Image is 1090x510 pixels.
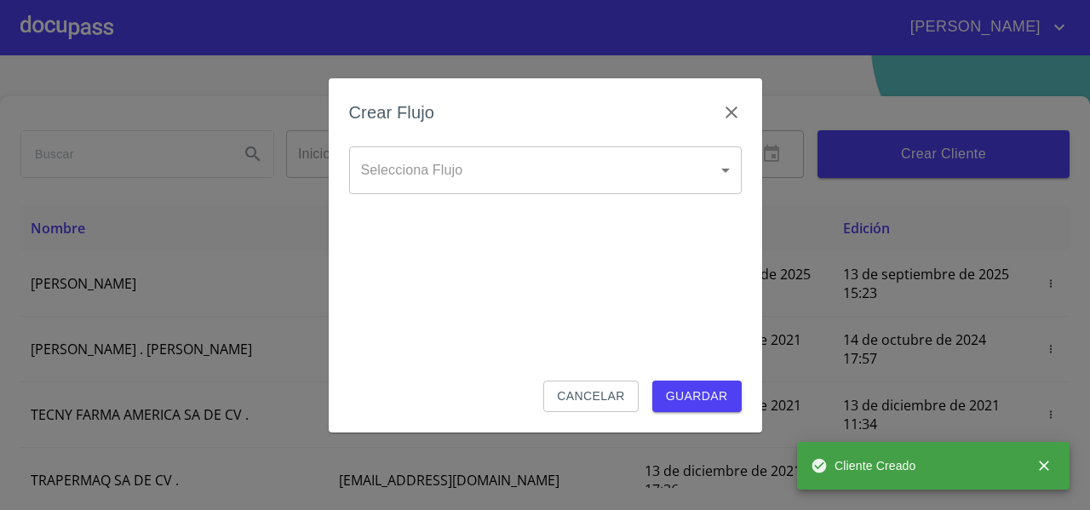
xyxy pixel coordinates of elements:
[811,457,916,474] span: Cliente Creado
[666,386,728,407] span: Guardar
[1025,447,1063,484] button: close
[349,99,435,126] h6: Crear Flujo
[349,146,742,194] div: ​
[557,386,624,407] span: Cancelar
[543,381,638,412] button: Cancelar
[652,381,742,412] button: Guardar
